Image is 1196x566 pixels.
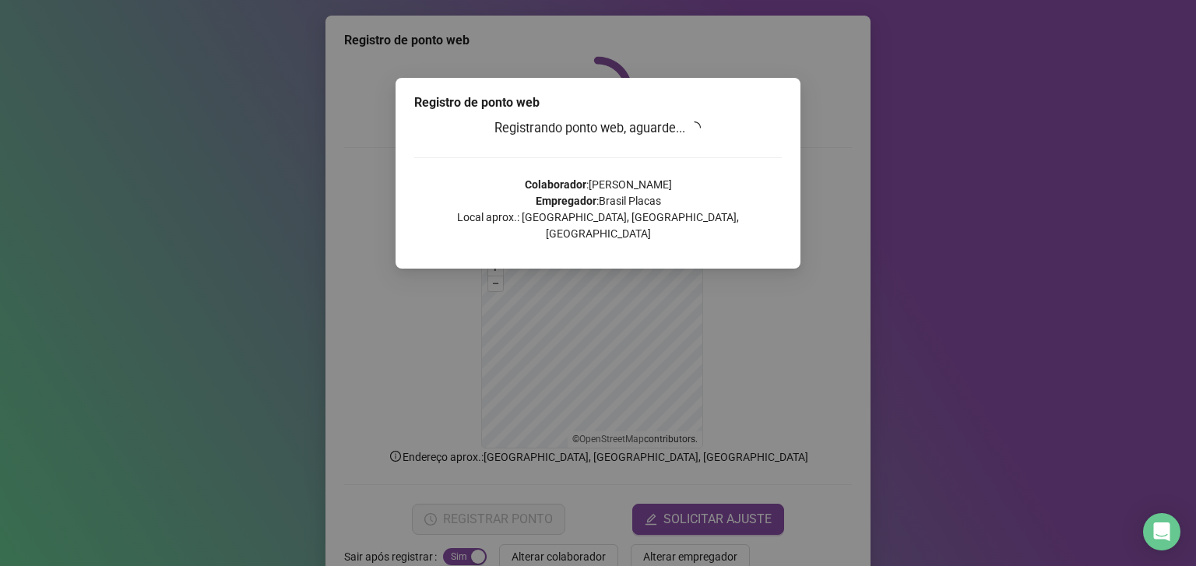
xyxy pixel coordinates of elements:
[414,118,782,139] h3: Registrando ponto web, aguarde...
[525,178,586,191] strong: Colaborador
[1143,513,1180,550] div: Open Intercom Messenger
[536,195,596,207] strong: Empregador
[688,120,702,135] span: loading
[414,93,782,112] div: Registro de ponto web
[414,177,782,242] p: : [PERSON_NAME] : Brasil Placas Local aprox.: [GEOGRAPHIC_DATA], [GEOGRAPHIC_DATA], [GEOGRAPHIC_D...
